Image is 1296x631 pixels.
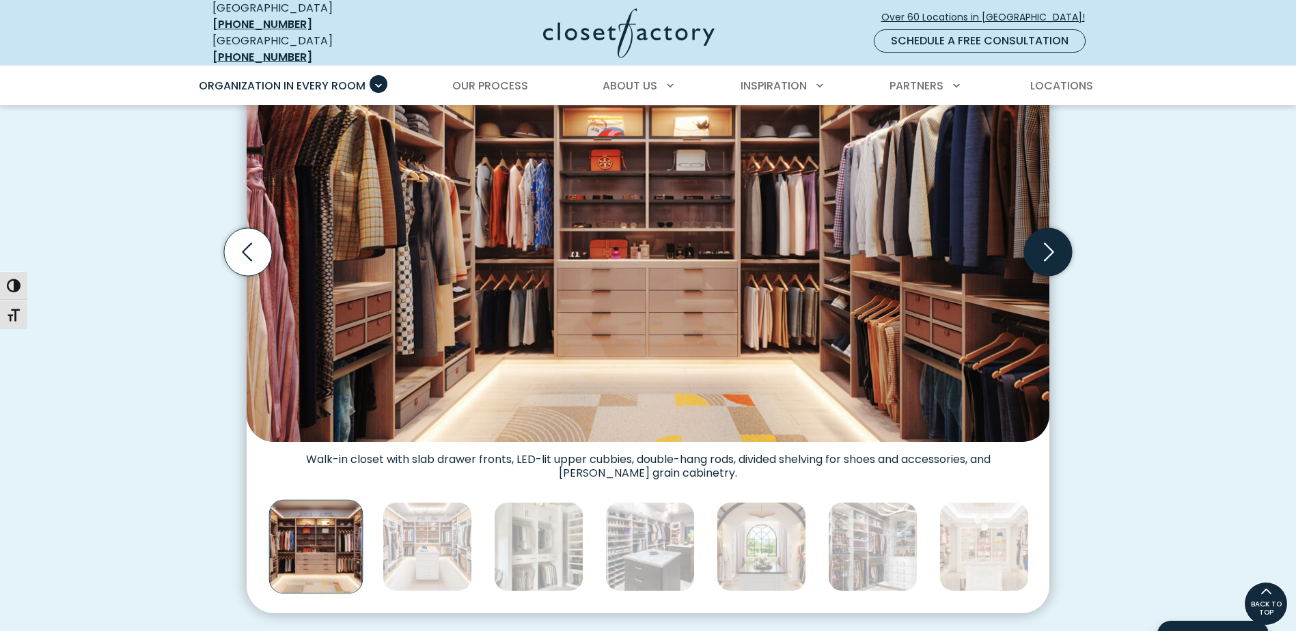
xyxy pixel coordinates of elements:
[189,67,1107,105] nav: Primary Menu
[452,78,528,94] span: Our Process
[741,78,807,94] span: Inspiration
[1019,223,1077,281] button: Next slide
[1245,600,1287,617] span: BACK TO TOP
[605,502,695,591] img: Modern custom closet with dual islands, extensive shoe storage, hanging sections for men’s and wo...
[603,78,657,94] span: About Us
[247,24,1049,442] img: Walk-in closet with Slab drawer fronts, LED-lit upper cubbies, double-hang rods, divided shelving...
[212,33,411,66] div: [GEOGRAPHIC_DATA]
[890,78,943,94] span: Partners
[269,500,363,594] img: Walk-in closet with Slab drawer fronts, LED-lit upper cubbies, double-hang rods, divided shelving...
[219,223,277,281] button: Previous slide
[212,16,312,32] a: [PHONE_NUMBER]
[828,502,918,591] img: Custom walk-in closet with glass shelves, gold hardware, and white built-in drawers
[874,29,1086,53] a: Schedule a Free Consultation
[881,5,1097,29] a: Over 60 Locations in [GEOGRAPHIC_DATA]!
[881,10,1096,25] span: Over 60 Locations in [GEOGRAPHIC_DATA]!
[543,8,715,58] img: Closet Factory Logo
[939,502,1029,591] img: White walk-in closet with ornate trim and crown molding, featuring glass shelving
[383,502,472,591] img: Elegant luxury closet with floor-to-ceiling storage, LED underlighting, valet rods, glass shelvin...
[494,502,583,591] img: White custom closet shelving, open shelving for shoes, and dual hanging sections for a curated wa...
[1244,582,1288,626] a: BACK TO TOP
[212,49,312,65] a: [PHONE_NUMBER]
[247,442,1049,480] figcaption: Walk-in closet with slab drawer fronts, LED-lit upper cubbies, double-hang rods, divided shelving...
[1030,78,1093,94] span: Locations
[199,78,366,94] span: Organization in Every Room
[717,502,806,591] img: Spacious custom walk-in closet with abundant wardrobe space, center island storage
